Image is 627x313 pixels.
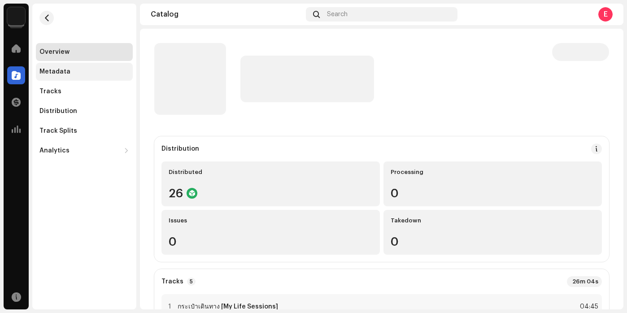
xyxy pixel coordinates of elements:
[327,11,348,18] span: Search
[151,11,302,18] div: Catalog
[36,63,133,81] re-m-nav-item: Metadata
[161,145,199,152] div: Distribution
[36,83,133,100] re-m-nav-item: Tracks
[598,7,613,22] div: E
[36,43,133,61] re-m-nav-item: Overview
[36,122,133,140] re-m-nav-item: Track Splits
[187,278,196,286] p-badge: 5
[169,217,373,224] div: Issues
[579,301,598,312] div: 04:45
[39,108,77,115] div: Distribution
[39,127,77,135] div: Track Splits
[39,88,61,95] div: Tracks
[7,7,25,25] img: de0d2825-999c-4937-b35a-9adca56ee094
[36,102,133,120] re-m-nav-item: Distribution
[39,48,70,56] div: Overview
[161,278,183,285] strong: Tracks
[567,276,602,287] div: 26m 04s
[391,169,595,176] div: Processing
[391,217,595,224] div: Takedown
[39,68,70,75] div: Metadata
[169,169,373,176] div: Distributed
[178,303,278,310] strong: กระเป๋าเดินทาง [My Life Sessions]
[36,142,133,160] re-m-nav-dropdown: Analytics
[39,147,70,154] div: Analytics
